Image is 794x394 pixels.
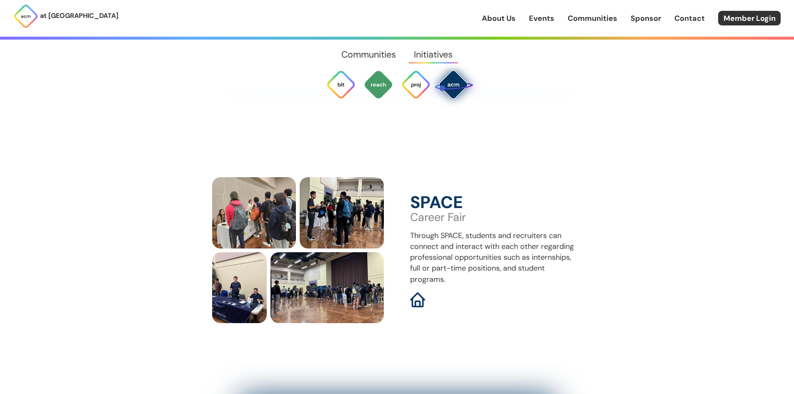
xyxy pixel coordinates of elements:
p: Career Fair [410,212,582,223]
a: About Us [482,13,516,24]
a: Initiatives [405,40,462,70]
img: SPACE Website [410,292,425,307]
img: ACM Projects [401,70,431,100]
p: Through SPACE, students and recruiters can connect and interact with each other regarding profess... [410,230,582,284]
img: ACM Outreach [363,70,393,100]
a: Sponsor [631,13,661,24]
a: Member Login [718,11,781,25]
a: Events [529,13,554,24]
a: at [GEOGRAPHIC_DATA] [13,4,118,29]
img: Bit Byte [326,70,356,100]
img: students talk to a recruiter at SPACE [300,177,384,248]
a: Contact [674,13,705,24]
a: Communities [568,13,617,24]
img: students talk to a company at SPACE [212,177,296,248]
a: Communities [332,40,405,70]
img: LPL financial is hiring! recruiters give a thumbs-up [212,252,267,324]
p: at [GEOGRAPHIC_DATA] [40,10,118,21]
img: ACM Logo [13,4,38,29]
h3: SPACE [410,193,582,212]
img: students excitedly await their turn to present themselves to companies [271,252,384,324]
img: SPACE [433,65,473,104]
